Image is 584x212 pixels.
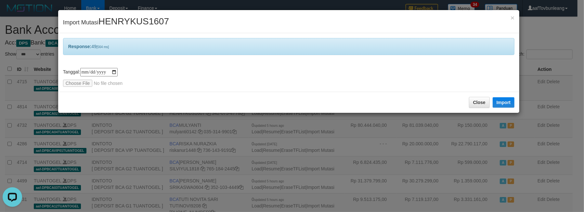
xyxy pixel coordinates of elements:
[63,68,515,87] div: Tanggal:
[97,45,109,49] span: [564 ms]
[469,97,490,108] button: Close
[98,16,169,26] span: HENRYKUS1607
[511,14,514,21] button: Close
[63,19,169,26] span: Import Mutasi
[511,14,514,21] span: ×
[3,3,22,22] button: Open LiveChat chat widget
[68,44,92,49] b: Response:
[493,97,515,108] button: Import
[63,38,515,55] div: 49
